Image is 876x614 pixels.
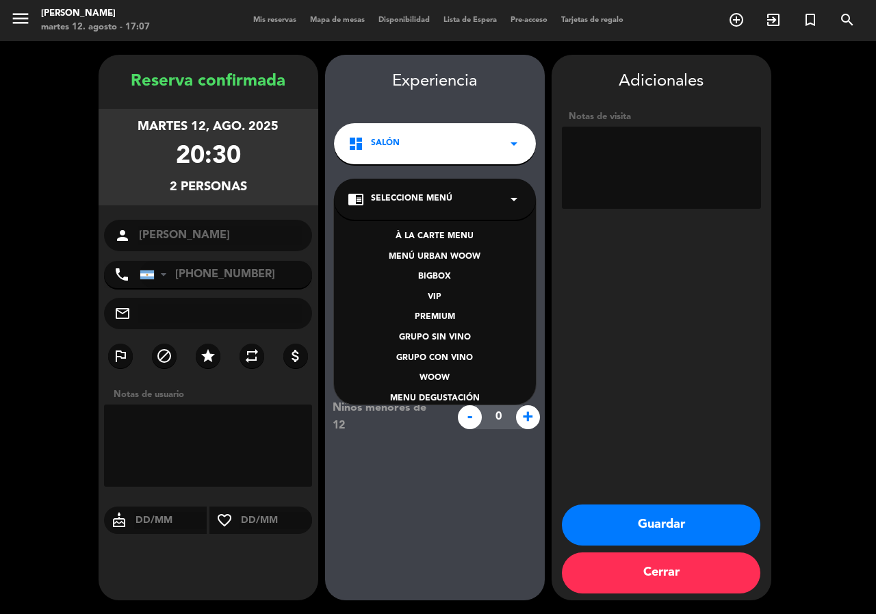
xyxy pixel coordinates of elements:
[138,117,279,137] div: martes 12, ago. 2025
[322,399,450,435] div: Niños menores de 12
[287,348,304,364] i: attach_money
[348,311,522,324] div: PREMIUM
[114,305,131,322] i: mail_outline
[371,137,400,151] span: Salón
[348,291,522,305] div: VIP
[41,7,150,21] div: [PERSON_NAME]
[728,12,745,28] i: add_circle_outline
[114,227,131,244] i: person
[170,177,247,197] div: 2 personas
[240,512,313,529] input: DD/MM
[244,348,260,364] i: repeat
[176,137,241,177] div: 20:30
[506,191,522,207] i: arrow_drop_down
[348,136,364,152] i: dashboard
[562,552,760,593] button: Cerrar
[372,16,437,24] span: Disponibilidad
[562,110,761,124] div: Notas de visita
[114,266,130,283] i: phone
[348,352,522,366] div: GRUPO CON VINO
[348,392,522,406] div: MENU DEGUSTACIÓN
[458,405,482,429] span: -
[303,16,372,24] span: Mapa de mesas
[554,16,630,24] span: Tarjetas de regalo
[802,12,819,28] i: turned_in_not
[200,348,216,364] i: star
[562,504,760,546] button: Guardar
[839,12,855,28] i: search
[104,512,134,528] i: cake
[134,512,207,529] input: DD/MM
[209,512,240,528] i: favorite_border
[325,68,545,95] div: Experiencia
[348,191,364,207] i: chrome_reader_mode
[10,8,31,29] i: menu
[348,251,522,264] div: MENÚ URBAN WOOW
[348,270,522,284] div: BIGBOX
[348,230,522,244] div: À LA CARTE MENU
[562,68,761,95] div: Adicionales
[140,261,172,287] div: Argentina: +54
[10,8,31,34] button: menu
[41,21,150,34] div: martes 12. agosto - 17:07
[371,192,452,206] span: Seleccione Menú
[107,387,318,402] div: Notas de usuario
[765,12,782,28] i: exit_to_app
[99,68,318,95] div: Reserva confirmada
[112,348,129,364] i: outlined_flag
[348,331,522,345] div: GRUPO SIN VINO
[246,16,303,24] span: Mis reservas
[504,16,554,24] span: Pre-acceso
[516,405,540,429] span: +
[506,136,522,152] i: arrow_drop_down
[156,348,172,364] i: block
[437,16,504,24] span: Lista de Espera
[348,372,522,385] div: WOOW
